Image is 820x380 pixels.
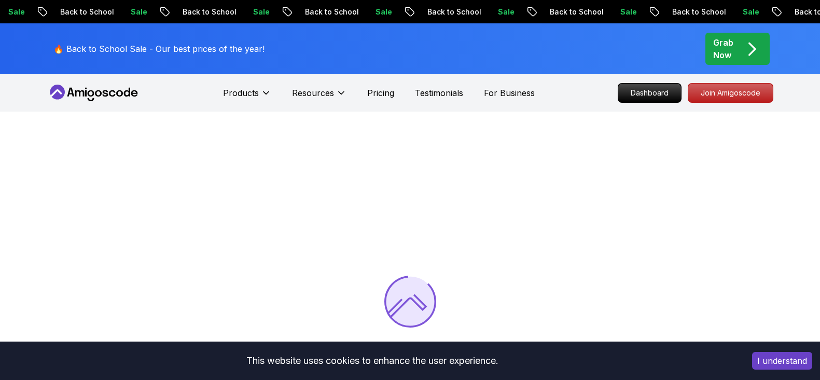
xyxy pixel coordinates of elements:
[365,7,398,17] p: Sale
[484,87,535,99] a: For Business
[172,7,243,17] p: Back to School
[8,349,736,372] div: This website uses cookies to enhance the user experience.
[292,87,334,99] p: Resources
[223,87,259,99] p: Products
[223,87,271,107] button: Products
[618,83,682,103] a: Dashboard
[415,87,463,99] a: Testimonials
[618,84,681,102] p: Dashboard
[50,7,120,17] p: Back to School
[295,7,365,17] p: Back to School
[243,7,276,17] p: Sale
[539,7,610,17] p: Back to School
[662,7,732,17] p: Back to School
[713,36,733,61] p: Grab Now
[53,43,265,55] p: 🔥 Back to School Sale - Our best prices of the year!
[488,7,521,17] p: Sale
[367,87,394,99] a: Pricing
[120,7,154,17] p: Sale
[292,87,346,107] button: Resources
[732,7,766,17] p: Sale
[610,7,643,17] p: Sale
[752,352,812,370] button: Accept cookies
[688,83,773,103] a: Join Amigoscode
[688,84,773,102] p: Join Amigoscode
[417,7,488,17] p: Back to School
